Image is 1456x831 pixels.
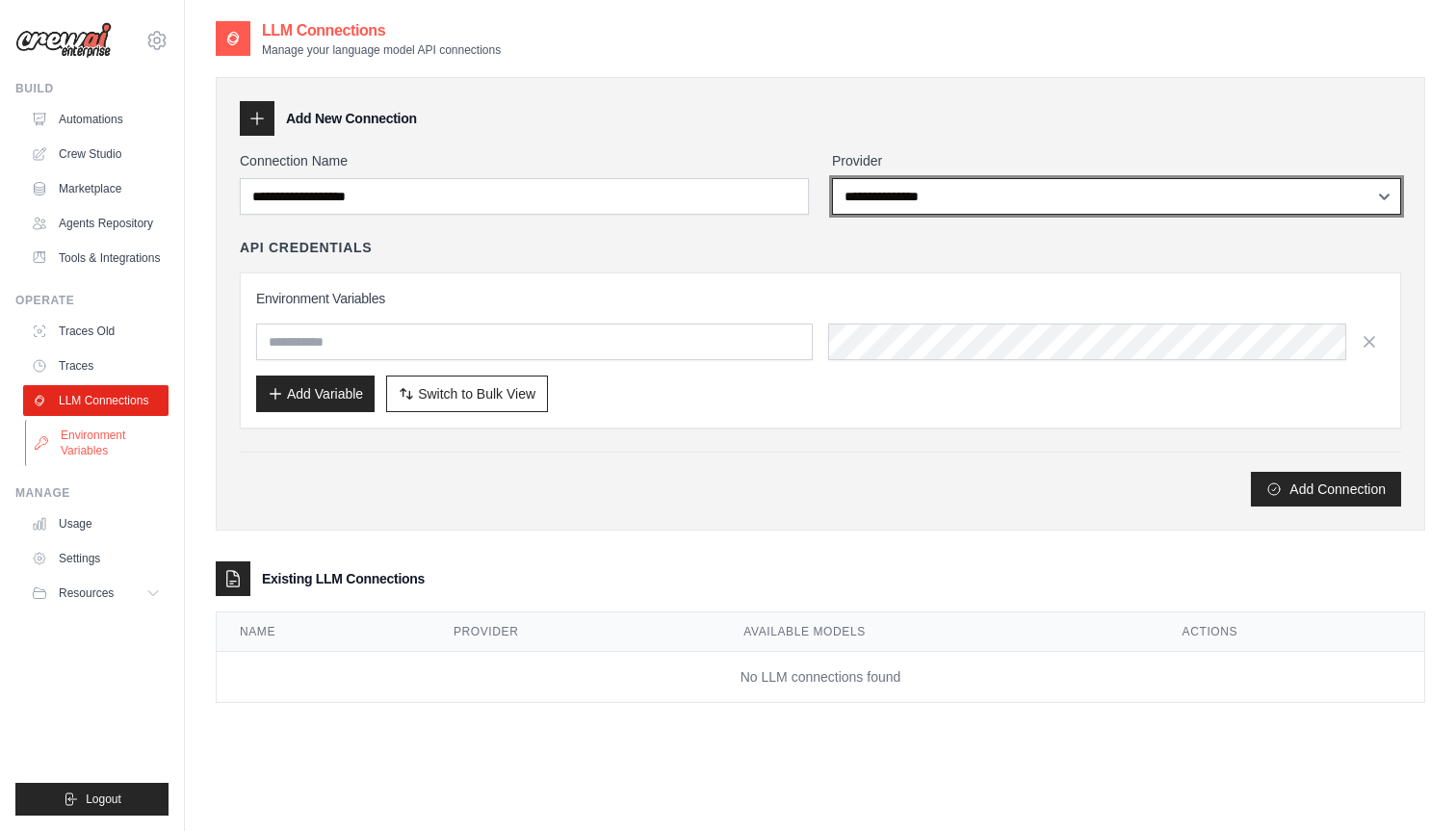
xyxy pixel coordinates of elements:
a: Crew Studio [23,139,169,169]
h3: Add New Connection [286,109,417,128]
h3: Environment Variables [256,289,1385,308]
a: Agents Repository [23,208,169,239]
span: Switch to Bulk View [418,384,535,403]
label: Connection Name [240,151,809,170]
a: Marketplace [23,173,169,204]
img: Logo [15,22,112,59]
span: Resources [59,585,114,601]
button: Resources [23,578,169,609]
td: No LLM connections found [217,652,1424,703]
a: Traces [23,351,169,381]
div: Operate [15,293,169,308]
th: Available Models [720,612,1158,652]
h4: API Credentials [240,238,372,257]
th: Actions [1159,612,1424,652]
p: Manage your language model API connections [262,42,501,58]
th: Name [217,612,430,652]
h2: LLM Connections [262,19,501,42]
span: Logout [86,792,121,807]
a: LLM Connections [23,385,169,416]
button: Add Connection [1251,472,1401,506]
a: Automations [23,104,169,135]
div: Build [15,81,169,96]
a: Traces Old [23,316,169,347]
th: Provider [430,612,720,652]
div: Manage [15,485,169,501]
label: Provider [832,151,1401,170]
button: Add Variable [256,376,375,412]
h3: Existing LLM Connections [262,569,425,588]
button: Switch to Bulk View [386,376,548,412]
a: Usage [23,508,169,539]
a: Settings [23,543,169,574]
button: Logout [15,783,169,816]
a: Tools & Integrations [23,243,169,273]
a: Environment Variables [25,420,170,466]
